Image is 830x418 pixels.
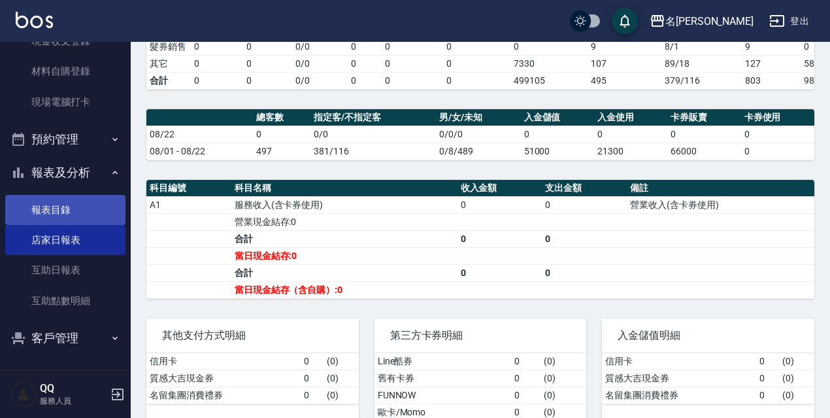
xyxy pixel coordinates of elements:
th: 科目編號 [146,180,231,197]
button: 客戶管理 [5,321,125,355]
td: 0 [741,126,814,143]
td: 0 [301,353,324,370]
td: 381/116 [310,143,436,160]
a: 互助日報表 [5,255,125,285]
td: 0 [443,38,511,55]
td: ( 0 ) [324,353,359,370]
table: a dense table [146,353,359,404]
td: 89 / 18 [661,55,742,72]
th: 入金使用 [594,109,667,126]
td: 7330 [510,55,588,72]
td: 舊有卡券 [374,370,512,387]
td: ( 0 ) [779,370,814,387]
td: 0 [756,353,779,370]
td: A1 [146,196,231,213]
td: 營業現金結存:0 [231,213,457,230]
td: 0 [542,230,627,247]
td: 質感大吉現金券 [602,370,756,387]
button: save [612,8,638,34]
td: 0 [348,55,382,72]
a: 報表目錄 [5,195,125,225]
td: 0 [382,72,443,89]
img: Logo [16,12,53,28]
td: 0 [594,126,667,143]
button: 預約管理 [5,122,125,156]
td: 497 [253,143,311,160]
td: 0 [243,55,293,72]
td: 0/8/489 [436,143,520,160]
div: 名[PERSON_NAME] [665,13,754,29]
table: a dense table [146,180,814,299]
td: 379/116 [661,72,742,89]
td: 0 / 0 [292,55,348,72]
td: 0 [382,38,443,55]
td: 0 [348,38,382,55]
td: 0 [457,230,542,247]
td: 信用卡 [146,353,301,370]
span: 入金儲值明細 [618,329,799,342]
th: 指定客/不指定客 [310,109,436,126]
td: 其它 [146,55,191,72]
td: 0 [521,126,594,143]
img: Person [10,381,37,408]
td: 0 [542,196,627,213]
th: 卡券使用 [741,109,814,126]
td: 495 [588,72,662,89]
td: 服務收入(含卡券使用) [231,196,457,213]
td: 803 [742,72,801,89]
span: 其他支付方式明細 [162,329,343,342]
td: 0 [243,72,293,89]
td: 0 [756,387,779,404]
a: 店家日報表 [5,225,125,255]
td: 0 [348,72,382,89]
td: 0 [191,72,243,89]
td: ( 0 ) [324,387,359,404]
td: 66000 [667,143,740,160]
td: 0 [667,126,740,143]
td: 名留集團消費禮券 [146,387,301,404]
td: 0/0 [310,126,436,143]
td: 合計 [231,230,457,247]
td: 107 [588,55,662,72]
td: 質感大吉現金券 [146,370,301,387]
td: 0 [443,72,511,89]
td: 9 [742,38,801,55]
td: ( 0 ) [540,370,586,387]
td: 合計 [146,72,191,89]
td: 0/0 [292,72,348,89]
td: 0 [511,370,540,387]
a: 現場電腦打卡 [5,87,125,117]
td: 0 [510,38,588,55]
th: 男/女/未知 [436,109,520,126]
table: a dense table [602,353,814,404]
td: 0 [443,55,511,72]
th: 總客數 [253,109,311,126]
th: 備註 [627,180,814,197]
td: 499105 [510,72,588,89]
td: ( 0 ) [779,387,814,404]
td: 0 [301,387,324,404]
th: 收入金額 [457,180,542,197]
td: 0 [756,370,779,387]
a: 互助點數明細 [5,286,125,316]
td: 08/01 - 08/22 [146,143,253,160]
td: 08/22 [146,126,253,143]
td: ( 0 ) [540,353,586,370]
td: 0 [301,370,324,387]
td: 51000 [521,143,594,160]
td: 9 [588,38,662,55]
td: 0 [542,264,627,281]
table: a dense table [146,109,814,160]
button: 名[PERSON_NAME] [644,8,759,35]
button: 登出 [764,9,814,33]
td: 127 [742,55,801,72]
td: Line酷券 [374,353,512,370]
th: 支出金額 [542,180,627,197]
td: 當日現金結存（含自購）:0 [231,281,457,298]
td: 信用卡 [602,353,756,370]
td: 0 [253,126,311,143]
td: 0/0/0 [436,126,520,143]
td: ( 0 ) [324,370,359,387]
td: 髮券銷售 [146,38,191,55]
td: 0 [191,38,243,55]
